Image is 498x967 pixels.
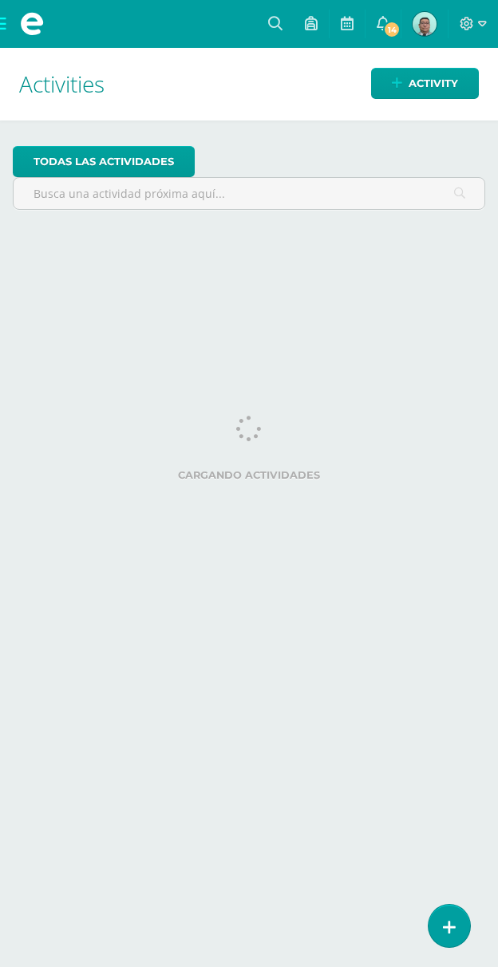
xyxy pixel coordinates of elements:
label: Cargando actividades [13,469,485,481]
span: Activity [409,69,458,98]
img: 11ab1357778c86df3579680d15616586.png [413,12,437,36]
a: Activity [371,68,479,99]
h1: Activities [19,48,479,120]
span: 14 [383,21,401,38]
a: todas las Actividades [13,146,195,177]
input: Busca una actividad próxima aquí... [14,178,484,209]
